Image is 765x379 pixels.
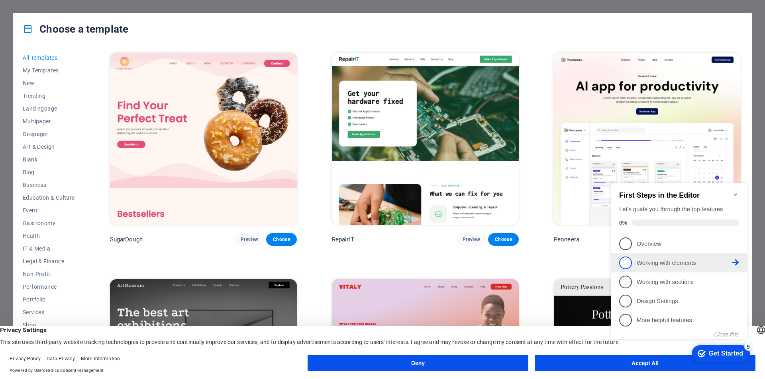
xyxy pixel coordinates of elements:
button: Art & Design [23,140,75,153]
p: Working with sections [29,106,124,115]
span: Onepager [23,131,75,137]
span: Non-Profit [23,271,75,277]
span: Blog [23,169,75,175]
p: Working with elements [29,87,124,95]
button: Portfolio [23,293,75,306]
p: RepairIT [332,235,354,243]
button: Gastronomy [23,217,75,229]
span: New [23,80,75,86]
span: Business [23,182,75,188]
span: Trending [23,93,75,99]
div: Get Started [101,178,135,185]
p: Peoneera [554,235,579,243]
button: IT & Media [23,242,75,255]
span: Gastronomy [23,220,75,226]
button: Multipager [23,115,75,128]
h2: First Steps in the Editor [11,19,131,28]
span: Blank [23,156,75,163]
button: My Templates [23,64,75,77]
button: Services [23,306,75,319]
button: New [23,77,75,89]
div: Let's guide you through the top features [11,33,131,42]
span: Choose [494,236,512,243]
span: My Templates [23,67,75,74]
span: Art & Design [23,144,75,150]
span: Event [23,207,75,214]
button: Blog [23,166,75,179]
button: Shop [23,319,75,331]
button: Blank [23,153,75,166]
p: Design Settings [29,125,124,134]
img: SugarDough [110,53,297,225]
button: Preview [456,233,486,246]
span: Choose [273,236,290,243]
li: Working with elements [3,82,139,101]
li: Design Settings [3,120,139,139]
span: Multipager [23,118,75,124]
button: Health [23,229,75,242]
button: Event [23,204,75,217]
p: Overview [29,68,124,76]
li: Overview [3,62,139,82]
div: Minimize checklist [124,19,131,26]
span: Preview [463,236,480,243]
span: IT & Media [23,245,75,252]
button: Landingpage [23,102,75,115]
h4: Choose a template [23,23,128,35]
button: Business [23,179,75,191]
span: Landingpage [23,105,75,112]
img: Peoneera [554,53,741,225]
div: Get Started 5 items remaining, 0% complete [84,173,142,190]
button: Performance [23,280,75,293]
button: Education & Culture [23,191,75,204]
span: Education & Culture [23,194,75,201]
li: More helpful features [3,139,139,158]
span: Health [23,233,75,239]
button: All Templates [23,51,75,64]
span: Services [23,309,75,315]
button: Choose [266,233,296,246]
p: SugarDough [110,235,143,243]
span: All Templates [23,54,75,61]
button: Non-Profit [23,268,75,280]
div: 5 [136,171,144,179]
span: 0% [11,48,24,54]
span: Portfolio [23,296,75,303]
li: Working with sections [3,101,139,120]
span: Performance [23,284,75,290]
button: Preview [234,233,265,246]
p: More helpful features [29,144,124,153]
span: Shop [23,322,75,328]
button: Close this [106,159,131,166]
span: Legal & Finance [23,258,75,264]
button: Trending [23,89,75,102]
button: Choose [488,233,518,246]
span: Preview [241,236,258,243]
button: Legal & Finance [23,255,75,268]
img: RepairIT [332,53,519,225]
button: Onepager [23,128,75,140]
